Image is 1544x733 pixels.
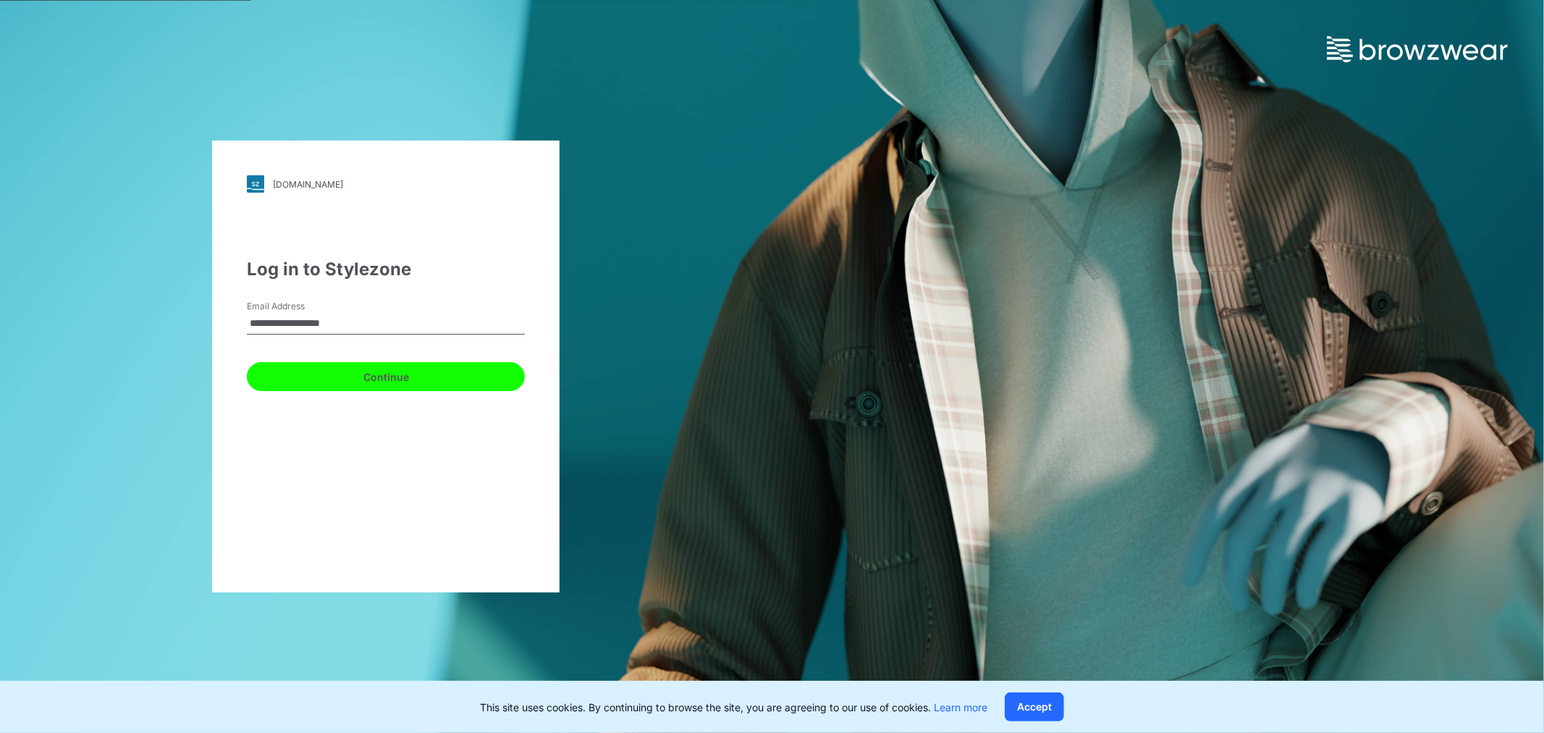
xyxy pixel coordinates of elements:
div: [DOMAIN_NAME] [273,179,343,190]
img: browzwear-logo.73288ffb.svg [1327,36,1508,62]
p: This site uses cookies. By continuing to browse the site, you are agreeing to our use of cookies. [480,700,987,715]
img: svg+xml;base64,PHN2ZyB3aWR0aD0iMjgiIGhlaWdodD0iMjgiIHZpZXdCb3g9IjAgMCAyOCAyOCIgZmlsbD0ibm9uZSIgeG... [247,175,264,193]
button: Accept [1005,692,1064,721]
button: Continue [247,362,525,391]
a: [DOMAIN_NAME] [247,175,525,193]
label: Email Address [247,300,348,313]
div: Log in to Stylezone [247,256,525,282]
a: Learn more [934,701,987,713]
